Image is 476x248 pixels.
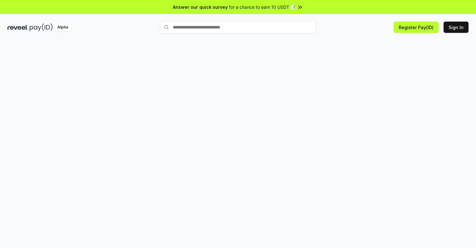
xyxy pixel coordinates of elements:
[394,22,439,33] button: Register Pay(ID)
[30,23,53,31] img: pay_id
[173,4,228,10] span: Answer our quick survey
[7,23,28,31] img: reveel_dark
[54,23,71,31] div: Alpha
[444,22,469,33] button: Sign In
[229,4,296,10] span: for a chance to earn 10 USDT 📝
